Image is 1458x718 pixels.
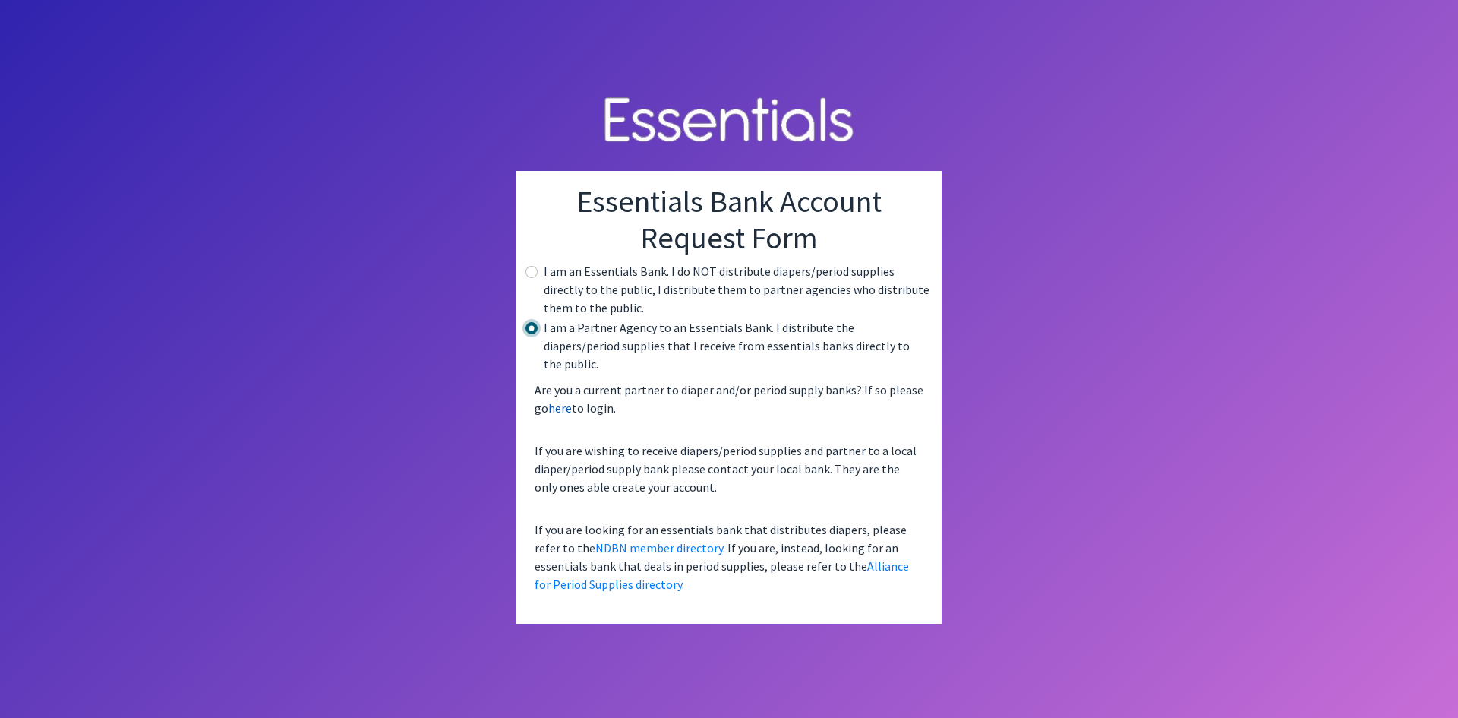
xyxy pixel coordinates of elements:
p: If you are wishing to receive diapers/period supplies and partner to a local diaper/period supply... [529,435,929,502]
label: I am a Partner Agency to an Essentials Bank. I distribute the diapers/period supplies that I rece... [544,318,929,373]
img: Human Essentials [592,82,866,160]
a: here [548,400,572,416]
a: NDBN member directory [595,540,723,555]
label: I am an Essentials Bank. I do NOT distribute diapers/period supplies directly to the public, I di... [544,262,929,317]
p: If you are looking for an essentials bank that distributes diapers, please refer to the . If you ... [529,514,929,599]
p: Are you a current partner to diaper and/or period supply banks? If so please go to login. [529,375,929,423]
h1: Essentials Bank Account Request Form [529,183,929,256]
